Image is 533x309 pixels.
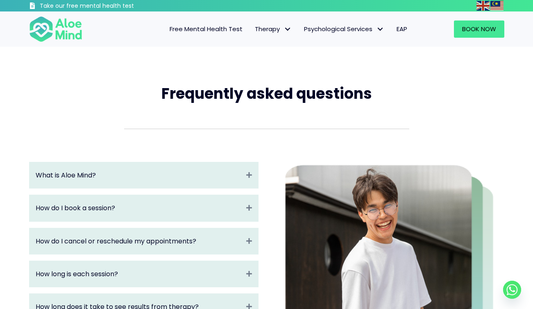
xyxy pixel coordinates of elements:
[163,20,249,38] a: Free Mental Health Test
[29,16,82,43] img: Aloe mind Logo
[462,25,496,33] span: Book Now
[29,2,178,11] a: Take our free mental health test
[503,281,521,299] a: Whatsapp
[36,170,242,180] a: What is Aloe Mind?
[304,25,384,33] span: Psychological Services
[390,20,413,38] a: EAP
[255,25,292,33] span: Therapy
[161,83,372,104] span: Frequently asked questions
[476,1,490,10] a: English
[246,236,252,246] i: Expand
[490,1,504,11] img: ms
[36,269,242,279] a: How long is each session?
[249,20,298,38] a: TherapyTherapy: submenu
[374,23,386,35] span: Psychological Services: submenu
[282,23,294,35] span: Therapy: submenu
[246,203,252,213] i: Expand
[490,1,504,10] a: Malay
[170,25,243,33] span: Free Mental Health Test
[246,269,252,279] i: Expand
[397,25,407,33] span: EAP
[298,20,390,38] a: Psychological ServicesPsychological Services: submenu
[36,203,242,213] a: How do I book a session?
[476,1,490,11] img: en
[246,170,252,180] i: Expand
[454,20,504,38] a: Book Now
[93,20,413,38] nav: Menu
[36,236,242,246] a: How do I cancel or reschedule my appointments?
[40,2,178,10] h3: Take our free mental health test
